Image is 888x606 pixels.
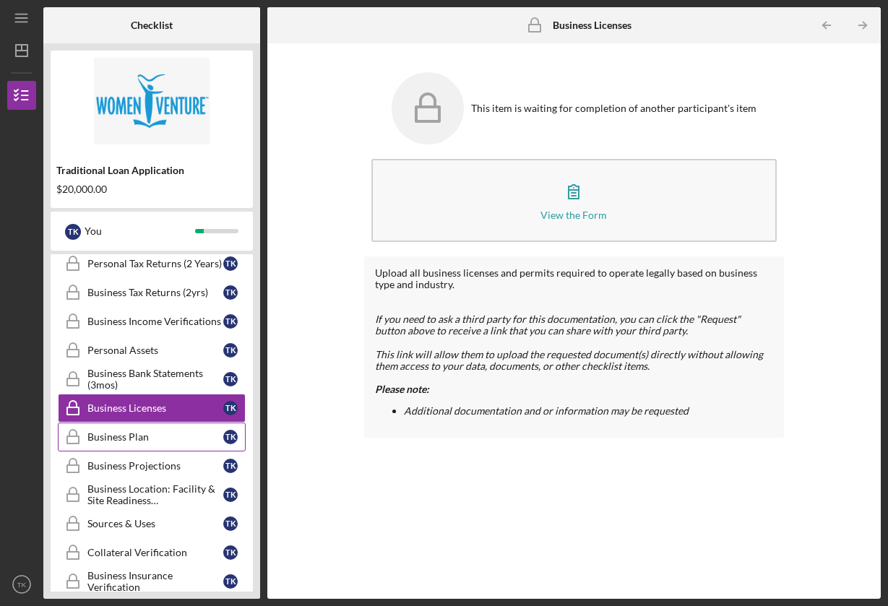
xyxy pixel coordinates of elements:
[375,313,741,337] span: If you need to ask a third party for this documentation, you can click the "Request" button above...
[223,516,238,531] div: T K
[85,219,195,243] div: You
[51,58,253,144] img: Product logo
[58,278,246,307] a: Business Tax Returns (2yrs)TK
[65,224,81,240] div: T K
[87,547,223,558] div: Collateral Verification
[58,336,246,365] a: Personal AssetsTK
[553,20,631,31] b: Business Licenses
[87,460,223,472] div: Business Projections
[223,314,238,329] div: T K
[56,165,247,176] div: Traditional Loan Application
[58,451,246,480] a: Business ProjectionsTK
[223,401,238,415] div: T K
[58,423,246,451] a: Business PlanTK
[58,365,246,394] a: Business Bank Statements (3mos)TK
[375,383,429,395] em: Please note:
[87,345,223,356] div: Personal Assets
[223,285,238,300] div: T K
[56,183,247,195] div: $20,000.00
[87,518,223,529] div: Sources & Uses
[540,209,607,220] div: View the Form
[375,348,763,372] span: This link will allow them to upload the requested document(s) directly without allowing them acce...
[7,570,36,599] button: TK
[131,20,173,31] b: Checklist
[223,488,238,502] div: T K
[58,249,246,278] a: Personal Tax Returns (2 Years)TK
[87,287,223,298] div: Business Tax Returns (2yrs)
[87,483,223,506] div: Business Location: Facility & Site Readiness Documentation
[87,570,223,593] div: Business Insurance Verification
[87,368,223,391] div: Business Bank Statements (3mos)
[58,538,246,567] a: Collateral VerificationTK
[223,545,238,560] div: T K
[371,159,776,242] button: View the Form
[223,256,238,271] div: T K
[58,394,246,423] a: Business LicensesTK
[223,372,238,386] div: T K
[87,402,223,414] div: Business Licenses
[223,574,238,589] div: T K
[223,343,238,358] div: T K
[375,267,772,290] div: Upload all business licenses and permits required to operate legally based on business type and i...
[404,404,689,417] em: Additional documentation and or information may be requested
[58,509,246,538] a: Sources & UsesTK
[58,307,246,336] a: Business Income VerificationsTK
[471,103,756,114] div: This item is waiting for completion of another participant's item
[58,567,246,596] a: Business Insurance VerificationTK
[58,480,246,509] a: Business Location: Facility & Site Readiness DocumentationTK
[223,430,238,444] div: T K
[87,316,223,327] div: Business Income Verifications
[87,258,223,269] div: Personal Tax Returns (2 Years)
[223,459,238,473] div: T K
[87,431,223,443] div: Business Plan
[17,581,27,589] text: TK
